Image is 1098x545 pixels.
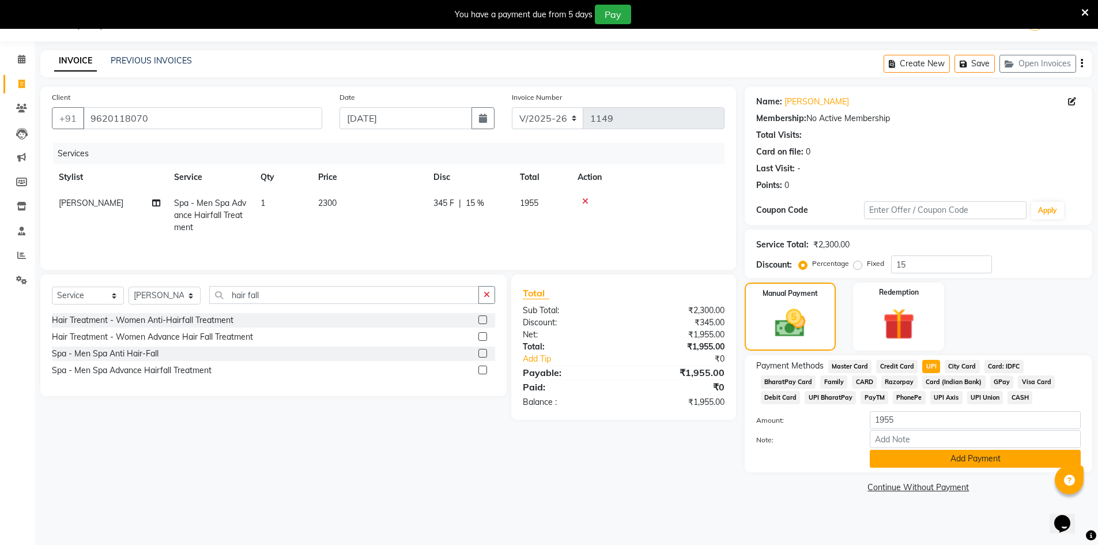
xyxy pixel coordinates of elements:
th: Stylist [52,164,167,190]
div: Hair Treatment - Women Anti-Hairfall Treatment [52,314,233,326]
button: Add Payment [870,450,1081,468]
span: City Card [945,360,980,373]
div: Spa - Men Spa Anti Hair-Fall [52,348,159,360]
th: Total [513,164,571,190]
span: UPI Union [967,391,1003,404]
span: Spa - Men Spa Advance Hairfall Treatment [174,198,246,232]
a: [PERSON_NAME] [784,96,849,108]
span: 345 F [433,197,454,209]
div: Hair Treatment - Women Advance Hair Fall Treatment [52,331,253,343]
span: UPI [922,360,940,373]
div: Payable: [514,366,624,379]
label: Invoice Number [512,92,562,103]
span: Total [523,287,549,299]
div: Spa - Men Spa Advance Hairfall Treatment [52,364,212,377]
label: Amount: [748,415,862,426]
div: Discount: [514,317,624,329]
span: Card (Indian Bank) [922,375,986,389]
button: Create New [884,55,950,73]
span: 15 % [466,197,484,209]
th: Qty [254,164,311,190]
div: Services [53,143,733,164]
div: Name: [756,96,782,108]
label: Note: [748,435,862,445]
button: +91 [52,107,84,129]
span: 1 [261,198,265,208]
span: Debit Card [761,391,801,404]
div: ₹2,300.00 [624,305,733,317]
span: Family [820,375,847,389]
a: PREVIOUS INVOICES [111,55,192,66]
span: 2300 [318,198,337,208]
input: Amount [870,411,1081,429]
button: Save [954,55,995,73]
input: Search or Scan [209,286,479,304]
span: Card: IDFC [984,360,1024,373]
label: Client [52,92,70,103]
span: Master Card [828,360,872,373]
span: PhonePe [893,391,926,404]
div: ₹1,955.00 [624,329,733,341]
label: Manual Payment [763,288,818,299]
input: Search by Name/Mobile/Email/Code [83,107,322,129]
div: Paid: [514,380,624,394]
div: Membership: [756,112,806,125]
div: ₹0 [642,353,733,365]
th: Price [311,164,427,190]
th: Service [167,164,254,190]
a: Continue Without Payment [747,482,1090,494]
div: Balance : [514,396,624,408]
span: PayTM [861,391,888,404]
label: Fixed [867,258,884,269]
button: Pay [595,5,631,24]
span: CASH [1008,391,1032,404]
div: 0 [806,146,810,158]
span: Visa Card [1018,375,1055,389]
span: | [459,197,461,209]
img: _cash.svg [765,306,815,341]
div: ₹1,955.00 [624,366,733,379]
div: ₹345.00 [624,317,733,329]
span: CARD [852,375,877,389]
div: Points: [756,179,782,191]
div: Total: [514,341,624,353]
div: Net: [514,329,624,341]
span: [PERSON_NAME] [59,198,123,208]
div: No Active Membership [756,112,1081,125]
input: Add Note [870,430,1081,448]
div: Total Visits: [756,129,802,141]
span: Razorpay [881,375,918,389]
label: Redemption [879,287,919,298]
div: ₹0 [624,380,733,394]
div: 0 [784,179,789,191]
div: Card on file: [756,146,803,158]
div: ₹2,300.00 [813,239,850,251]
span: UPI BharatPay [805,391,856,404]
span: BharatPay Card [761,375,816,389]
span: GPay [990,375,1014,389]
label: Percentage [812,258,849,269]
div: ₹1,955.00 [624,341,733,353]
div: Last Visit: [756,163,795,175]
div: - [797,163,801,175]
div: ₹1,955.00 [624,396,733,408]
span: Credit Card [876,360,918,373]
img: _gift.svg [873,305,925,344]
span: UPI Axis [930,391,963,404]
input: Enter Offer / Coupon Code [864,201,1027,219]
span: Payment Methods [756,360,824,372]
span: 1955 [520,198,538,208]
a: INVOICE [54,51,97,72]
th: Disc [427,164,513,190]
iframe: chat widget [1050,499,1086,533]
div: Discount: [756,259,792,271]
th: Action [571,164,725,190]
div: Coupon Code [756,204,865,216]
button: Open Invoices [999,55,1076,73]
div: Sub Total: [514,305,624,317]
label: Date [339,92,355,103]
a: Add Tip [514,353,642,365]
div: Service Total: [756,239,809,251]
button: Apply [1031,202,1064,219]
div: You have a payment due from 5 days [455,9,593,21]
